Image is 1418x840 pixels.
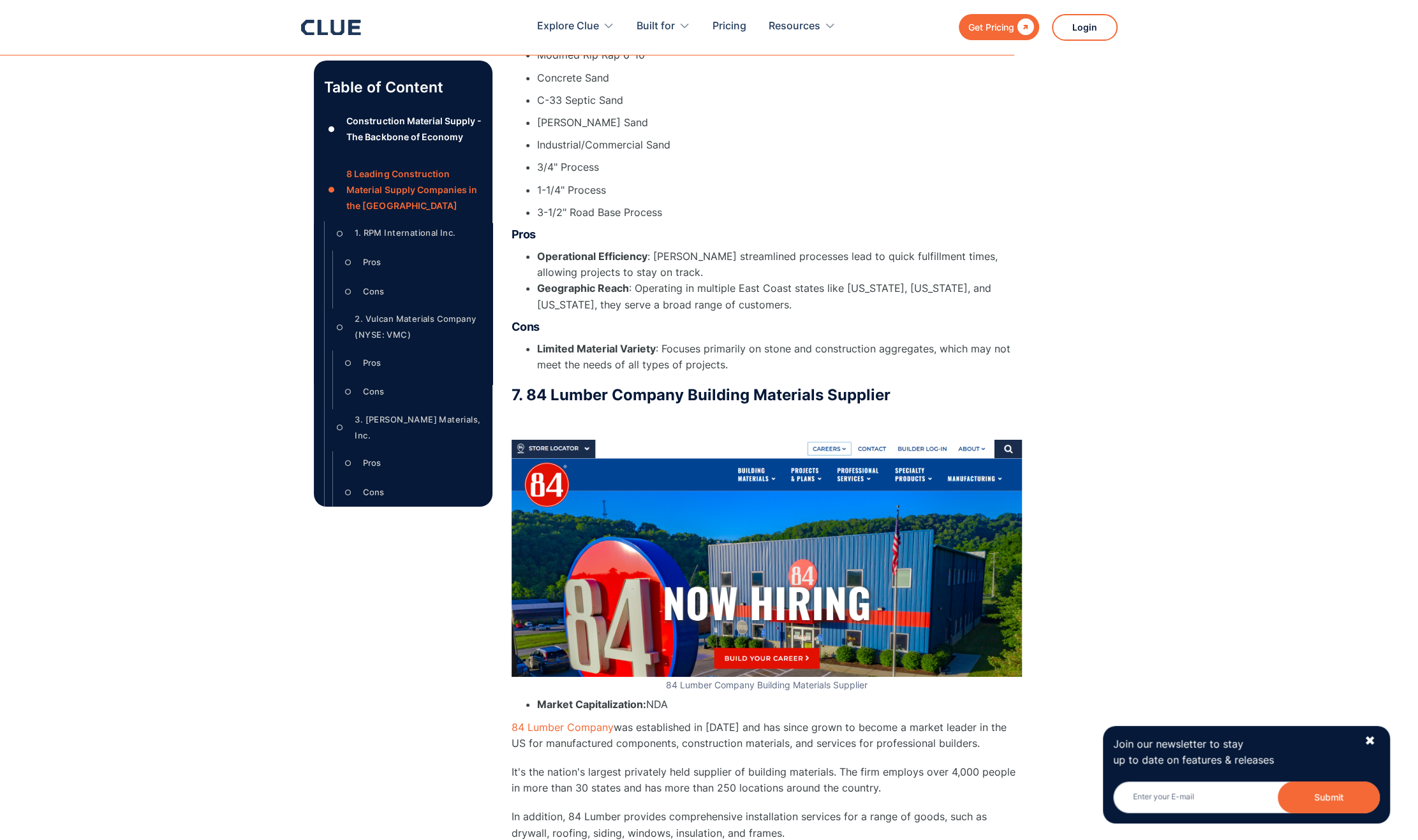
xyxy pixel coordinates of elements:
div: Built for [637,6,675,47]
p: Join our newsletter to stay up to date on features & releases [1113,736,1353,768]
div: Construction Material Supply - The Backbone of Economy [346,113,482,145]
li: Concrete Sand [537,70,1022,86]
li: 3-1/2" Road Base Process [537,205,1022,221]
a: ○Pros [341,454,482,473]
div: ○ [341,253,356,272]
strong: Cons [512,320,540,333]
div: ○ [332,224,348,243]
div: ○ [332,317,348,337]
a: ○2. Vulcan Materials Company (NYSE: VMC) [332,311,482,343]
a: ○1. RPM International Inc. [332,224,482,243]
a: Login [1052,14,1118,41]
li: : [PERSON_NAME] streamlined processes lead to quick fulfillment times, allowing projects to stay ... [537,249,1022,280]
div: Get Pricing [968,19,1014,35]
div: ✖ [1364,733,1375,749]
a: 84 Lumber Company [512,721,614,734]
li: : Focuses primarily on stone and construction aggregates, which may not meet the needs of all typ... [537,341,1022,373]
div: ○ [341,282,356,301]
a: ●Construction Material Supply - The Backbone of Economy [324,113,482,145]
div: Cons [363,384,384,400]
div: ○ [341,382,356,402]
li: C-33 Septic Sand [537,92,1022,108]
strong: Market Capitalization: [537,698,646,711]
strong: Limited Material Variety [537,342,656,355]
div: Resources [769,6,820,47]
div: ○ [341,353,356,372]
div: Built for [637,6,690,47]
div: 2. Vulcan Materials Company (NYSE: VMC) [355,311,482,343]
div: Explore Clue [537,6,599,47]
div: Pros [363,355,381,371]
div: Explore Clue [537,6,614,47]
li: Industrial/Commercial Sand [537,137,1022,153]
a: ○Cons [341,382,482,402]
a: Get Pricing [959,14,1039,40]
div: Pros [363,455,381,471]
strong: Geographic Reach [537,282,629,294]
div: 1. RPM International Inc. [355,225,455,241]
div: ● [324,120,339,139]
p: Table of Content [324,77,482,98]
a: ○3. [PERSON_NAME] Materials, Inc. [332,412,482,444]
img: 84 Lumber Company Building Materials Supplier homepage [512,440,1022,676]
a: Pricing [713,6,746,47]
div: Resources [769,6,836,47]
a: ○Cons [341,483,482,502]
li: NDA [537,697,1022,713]
a: ●8 Leading Construction Material Supply Companies in the [GEOGRAPHIC_DATA] [324,166,482,214]
div: ○ [341,454,356,473]
button: Submit [1278,781,1380,813]
strong: Operational Efficiency [537,250,647,263]
li: [PERSON_NAME] Sand [537,115,1022,131]
li: : Operating in multiple East Coast states like [US_STATE], [US_STATE], and [US_STATE], they serve... [537,280,1022,312]
figcaption: 84 Lumber Company Building Materials Supplier [512,680,1022,691]
div: Pros [363,254,381,270]
li: 1-1/4" Process [537,182,1022,198]
strong: Pros [512,228,536,241]
div: ○ [332,418,348,437]
div: 8 Leading Construction Material Supply Companies in the [GEOGRAPHIC_DATA] [346,166,482,214]
p: was established in [DATE] and has since grown to become a market leader in the US for manufacture... [512,720,1022,751]
div: ○ [341,483,356,502]
div: ● [324,180,339,199]
li: 3/4" Process [537,159,1022,175]
a: ○Cons [341,282,482,301]
a: ○Pros [341,353,482,372]
div: Cons [363,484,384,500]
div: 3. [PERSON_NAME] Materials, Inc. [355,412,482,444]
p: It's the nation's largest privately held supplier of building materials. The firm employs over 4,... [512,764,1022,796]
p: ‍ [512,411,1022,427]
h3: 7. 84 Lumber Company Building Materials Supplier [512,386,1022,405]
input: Enter your E-mail [1113,781,1380,813]
div:  [1014,19,1034,35]
a: ○Pros [341,253,482,272]
div: Cons [363,284,384,300]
